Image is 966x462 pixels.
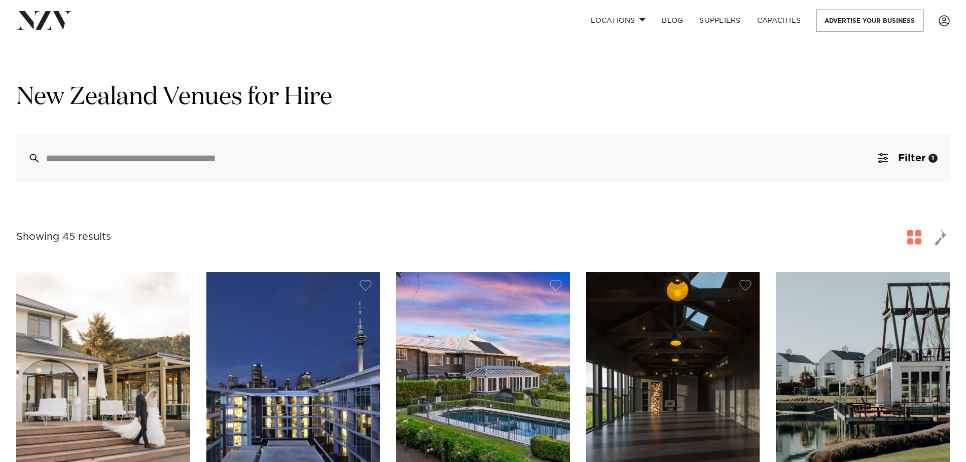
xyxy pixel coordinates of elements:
[583,10,654,31] a: Locations
[898,153,925,163] span: Filter
[928,154,938,163] div: 1
[866,134,950,183] button: Filter1
[16,11,71,29] img: nzv-logo.png
[749,10,809,31] a: Capacities
[654,10,691,31] a: BLOG
[16,229,111,245] div: Showing 45 results
[691,10,748,31] a: SUPPLIERS
[16,82,950,114] h1: New Zealand Venues for Hire
[816,10,923,31] a: Advertise your business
